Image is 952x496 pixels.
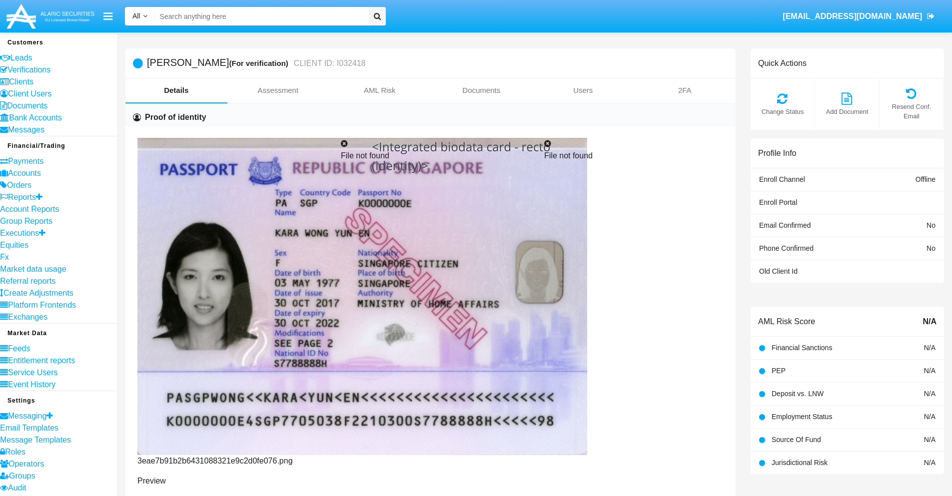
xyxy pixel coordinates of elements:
span: Platform Frontends [8,301,76,309]
span: PEP [772,367,786,375]
p: File not found [544,150,724,162]
h6: Proof of identity [145,112,206,123]
h5: [PERSON_NAME] [147,57,366,69]
div: (For verification) [229,57,291,69]
input: Search [155,7,365,25]
span: [EMAIL_ADDRESS][DOMAIN_NAME] [783,12,922,20]
span: Feeds [8,344,30,353]
span: Orders [7,181,31,189]
h6: Quick Actions [758,58,807,68]
span: Documents [7,101,47,110]
span: Client Users [8,89,51,98]
span: Enroll Portal [759,198,797,206]
span: No [927,244,936,252]
span: Enroll Channel [759,175,805,183]
span: Email Confirmed [759,221,811,229]
span: Deposit vs. LNW [772,390,824,398]
h6: Profile Info [758,148,796,158]
a: AML Risk [329,78,431,102]
span: Audit [8,484,26,492]
span: Leads [10,53,32,62]
span: Old Client Id [759,267,798,275]
span: N/A [924,344,936,352]
a: Details [125,78,227,102]
span: All [132,12,140,20]
h6: AML Risk Score [758,317,815,326]
span: Service Users [8,368,58,377]
span: Verifications [7,65,50,74]
span: Operators [8,460,44,468]
span: Roles [5,448,25,456]
span: Phone Confirmed [759,244,814,252]
span: Groups [9,472,35,480]
span: N/A [924,436,936,444]
a: [EMAIL_ADDRESS][DOMAIN_NAME] [778,2,940,30]
p: File not found [341,150,520,162]
span: Payments [8,157,43,165]
span: N/A [924,459,936,467]
a: Users [532,78,634,102]
a: 2FA [634,78,736,102]
span: Messaging [8,412,46,420]
span: Entitlement reports [8,356,75,365]
a: Documents [431,78,533,102]
span: N/A [924,413,936,421]
a: All [125,11,155,21]
span: Employment Status [772,413,832,421]
span: Resend Conf. Email [885,102,939,121]
small: CLIENT ID: I032418 [291,59,366,67]
img: Logo image [5,1,96,31]
span: Messages [8,125,44,134]
span: 3eae7b91b2b6431088321e9c2d0fe076.png [137,457,293,465]
span: Exchanges [8,313,47,321]
span: Reports [8,193,36,201]
span: Jurisdictional Risk [772,459,828,467]
p: Preview [137,475,317,487]
a: Assessment [227,78,329,102]
span: Add Document [820,107,874,116]
span: Bank Accounts [9,113,62,122]
span: Create Adjustments [3,289,73,297]
span: N/A [924,390,936,398]
span: No [927,221,936,229]
span: Source Of Fund [772,436,821,444]
span: Offline [916,175,936,183]
span: N/A [924,367,936,375]
span: Change Status [756,107,810,116]
span: Event History [8,380,55,389]
span: N/A [923,316,937,328]
span: Accounts [8,169,41,177]
span: Financial Sanctions [772,344,832,352]
span: Clients [9,77,33,86]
